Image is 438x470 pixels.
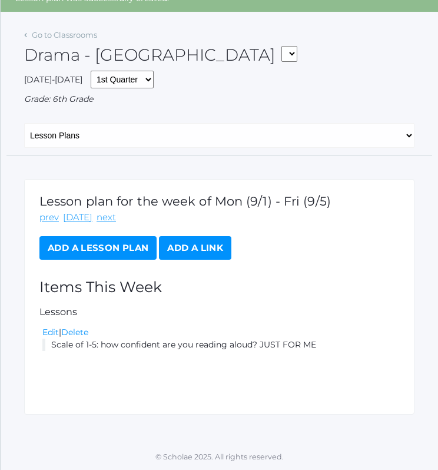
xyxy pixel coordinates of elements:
a: Edit [42,327,59,337]
a: [DATE] [63,211,92,224]
h2: Drama - [GEOGRAPHIC_DATA] [24,46,297,65]
a: Add a Lesson Plan [39,236,157,260]
a: Delete [61,327,88,337]
h5: Lessons [39,307,399,317]
div: Grade: 6th Grade [24,93,414,105]
span: [DATE]-[DATE] [24,74,82,85]
li: Scale of 1-5: how confident are you reading aloud? JUST FOR ME [42,339,399,351]
a: Go to Classrooms [32,30,97,39]
p: © Scholae 2025. All rights reserved. [1,452,438,463]
div: | [42,326,399,339]
h2: Items This Week [39,279,399,296]
a: next [97,211,116,224]
a: prev [39,211,59,224]
a: Add a Link [159,236,231,260]
h1: Lesson plan for the week of Mon (9/1) - Fri (9/5) [39,194,399,208]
